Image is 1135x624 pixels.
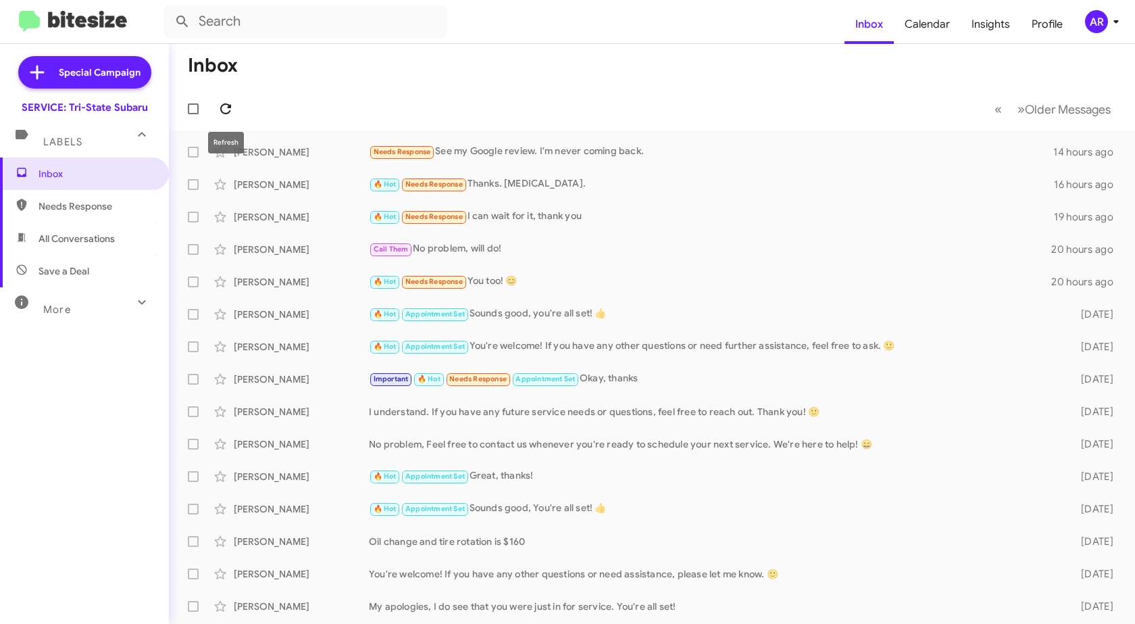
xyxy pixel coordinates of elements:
span: « [994,101,1002,118]
div: [DATE] [1062,373,1124,386]
div: [PERSON_NAME] [234,178,369,191]
div: [PERSON_NAME] [234,567,369,581]
div: 19 hours ago [1054,210,1124,224]
div: I understand. If you have any future service needs or questions, feel free to reach out. Thank yo... [369,405,1062,418]
span: All Conversations [39,232,115,245]
div: [PERSON_NAME] [234,437,369,451]
div: You're welcome! If you have any other questions or need further assistance, feel free to ask. 🙂 [369,339,1062,354]
span: Appointment Set [405,310,465,318]
div: Okay, thanks [369,371,1062,387]
a: Calendar [894,5,961,44]
a: Insights [961,5,1021,44]
span: 🔥 Hot [374,504,397,513]
nav: Page navigation example [987,95,1119,123]
div: [PERSON_NAME] [234,502,369,516]
div: [PERSON_NAME] [234,405,369,418]
div: AR [1085,10,1108,33]
div: [PERSON_NAME] [234,600,369,613]
div: 20 hours ago [1051,243,1124,256]
span: Appointment Set [405,504,465,513]
span: Needs Response [405,212,463,221]
span: Needs Response [374,147,431,156]
div: [DATE] [1062,535,1124,548]
div: [DATE] [1062,405,1124,418]
div: SERVICE: Tri-State Subaru [22,101,148,114]
span: 🔥 Hot [374,472,397,481]
div: Great, thanks! [369,469,1062,484]
span: Special Campaign [59,66,141,79]
span: » [1017,101,1025,118]
div: [PERSON_NAME] [234,340,369,354]
button: Next [1009,95,1119,123]
div: 14 hours ago [1053,145,1124,159]
span: 🔥 Hot [418,375,440,383]
div: Sounds good, You're all set! 👍 [369,501,1062,517]
div: [DATE] [1062,600,1124,613]
div: [DATE] [1062,502,1124,516]
div: [PERSON_NAME] [234,308,369,321]
div: 20 hours ago [1051,275,1124,289]
a: Inbox [844,5,894,44]
span: Needs Response [449,375,507,383]
div: [DATE] [1062,470,1124,483]
div: [PERSON_NAME] [234,373,369,386]
div: [PERSON_NAME] [234,535,369,548]
span: Save a Deal [39,264,89,278]
span: 🔥 Hot [374,180,397,189]
button: Previous [986,95,1010,123]
span: Labels [43,136,82,148]
div: No problem, will do! [369,241,1051,257]
div: 16 hours ago [1054,178,1124,191]
a: Special Campaign [18,56,151,89]
span: Important [374,375,409,383]
span: Call Them [374,245,409,254]
div: You're welcome! If you have any other questions or need assistance, please let me know. 🙂 [369,567,1062,581]
div: [DATE] [1062,308,1124,321]
div: [DATE] [1062,567,1124,581]
span: Needs Response [405,277,463,286]
button: AR [1074,10,1120,33]
span: Needs Response [405,180,463,189]
div: Refresh [208,132,244,153]
a: Profile [1021,5,1074,44]
span: More [43,304,71,316]
div: My apologies, I do see that you were just in for service. You're all set! [369,600,1062,613]
span: Appointment Set [405,342,465,351]
span: Inbox [39,167,153,181]
div: [PERSON_NAME] [234,470,369,483]
div: [DATE] [1062,437,1124,451]
span: Older Messages [1025,102,1111,117]
div: Oil change and tire rotation is $160 [369,535,1062,548]
span: 🔥 Hot [374,342,397,351]
div: See my Google review. I'm never coming back. [369,144,1053,160]
div: [PERSON_NAME] [234,275,369,289]
div: [DATE] [1062,340,1124,354]
span: 🔥 Hot [374,212,397,221]
h1: Inbox [188,55,238,76]
span: Appointment Set [515,375,575,383]
div: Thanks. [MEDICAL_DATA]. [369,176,1054,192]
input: Search [163,5,447,38]
span: Needs Response [39,199,153,213]
div: No problem, Feel free to contact us whenever you're ready to schedule your next service. We're he... [369,437,1062,451]
div: Sounds good, you're all set! 👍 [369,306,1062,322]
div: [PERSON_NAME] [234,210,369,224]
span: 🔥 Hot [374,310,397,318]
div: You too! 😊 [369,274,1051,289]
div: [PERSON_NAME] [234,145,369,159]
span: Appointment Set [405,472,465,481]
div: I can wait for it, thank you [369,209,1054,224]
span: 🔥 Hot [374,277,397,286]
div: [PERSON_NAME] [234,243,369,256]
